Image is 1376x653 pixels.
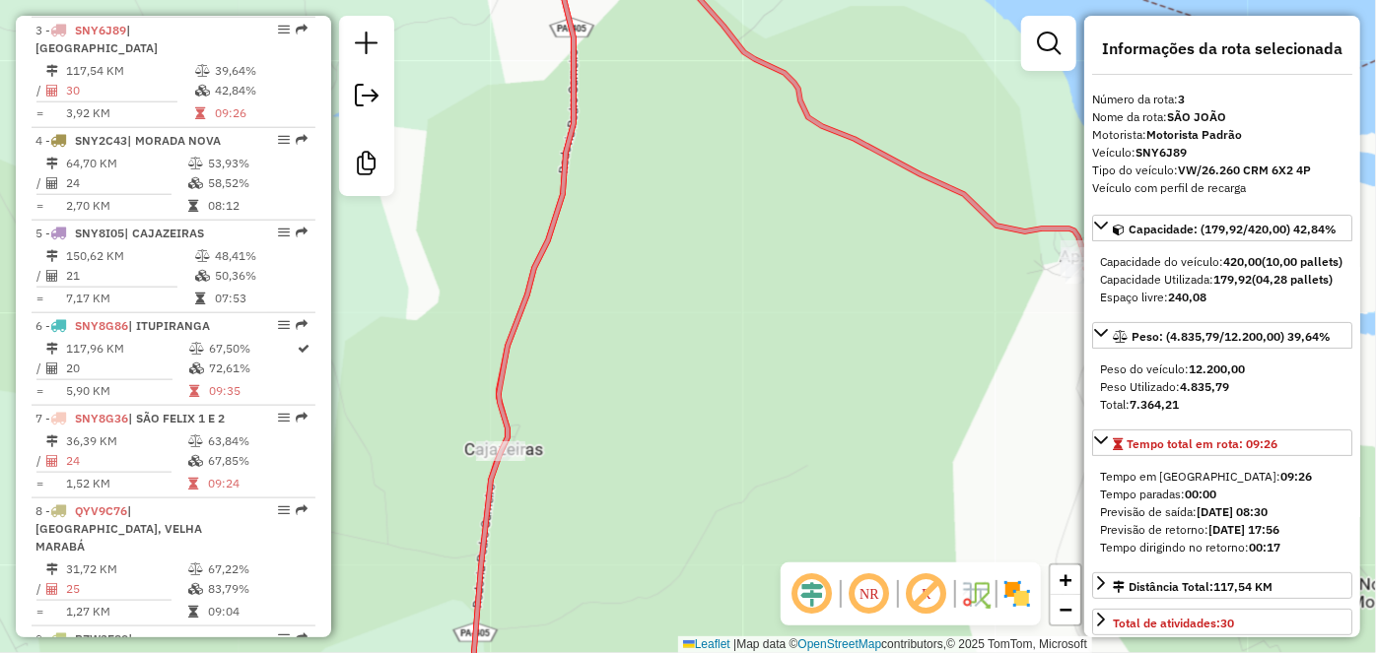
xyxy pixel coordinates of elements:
span: | [GEOGRAPHIC_DATA] [35,23,158,55]
strong: 00:00 [1185,487,1216,501]
td: 58,52% [207,173,307,193]
strong: VW/26.260 CRM 6X2 4P [1178,163,1311,177]
a: Capacidade: (179,92/420,00) 42,84% [1092,215,1352,241]
td: / [35,579,45,599]
strong: Motorista Padrão [1146,127,1242,142]
div: Motorista: [1092,126,1352,144]
div: Previsão de saída: [1100,503,1344,521]
div: Capacidade Utilizada: [1100,271,1344,289]
a: Total de atividades:30 [1092,609,1352,635]
span: | MORADA NOVA [127,133,221,148]
strong: 09:26 [1280,469,1312,484]
span: | ITUPIRANGA [128,318,210,333]
i: Distância Total [46,435,58,447]
strong: (10,00 pallets) [1262,254,1342,269]
a: Tempo total em rota: 09:26 [1092,429,1352,456]
h4: Informações da rota selecionada [1092,39,1352,58]
div: Tempo dirigindo no retorno: [1100,539,1344,556]
i: % de utilização do peso [188,563,203,575]
span: | [733,637,736,651]
img: Fluxo de ruas [960,578,992,610]
span: 4 - [35,133,221,148]
strong: 7.364,21 [1130,397,1179,412]
td: 67,85% [207,451,307,471]
em: Rota exportada [296,24,308,35]
td: 3,92 KM [65,103,194,123]
strong: 3 [1178,92,1185,106]
td: 08:12 [207,196,307,216]
a: Zoom out [1051,595,1080,624]
span: SNY6J89 [75,23,126,37]
span: Ocultar NR [846,570,893,618]
i: % de utilização da cubagem [195,270,210,282]
em: Rota exportada [296,632,308,644]
i: Total de Atividades [46,455,58,467]
strong: SÃO JOÃO [1167,109,1226,124]
span: SNY8G36 [75,411,128,425]
i: % de utilização do peso [188,158,203,169]
div: Número da rota: [1092,91,1352,108]
div: Distância Total: [1113,578,1273,596]
i: % de utilização do peso [188,435,203,447]
td: 20 [65,359,188,378]
a: Zoom in [1051,565,1080,595]
td: 25 [65,579,187,599]
i: Total de Atividades [46,177,58,189]
i: % de utilização da cubagem [189,362,204,374]
div: Tempo total em rota: 09:26 [1092,460,1352,564]
i: % de utilização da cubagem [188,177,203,189]
td: 1,52 KM [65,474,187,493]
em: Opções [278,227,290,238]
td: 53,93% [207,154,307,173]
strong: 240,08 [1168,290,1206,304]
div: Tempo paradas: [1100,486,1344,503]
td: 67,22% [207,559,307,579]
td: 09:26 [214,103,308,123]
td: / [35,266,45,286]
i: Distância Total [46,563,58,575]
strong: 12.200,00 [1189,361,1245,376]
span: SNY8I05 [75,226,124,240]
a: Leaflet [683,637,730,651]
td: = [35,474,45,493]
td: 42,84% [214,81,308,100]
i: Tempo total em rota [195,107,205,119]
strong: 4.835,79 [1180,379,1229,394]
td: 50,36% [214,266,308,286]
td: 1,27 KM [65,602,187,621]
span: QYV9C76 [75,503,127,518]
strong: 30 [1220,616,1234,630]
i: Total de Atividades [46,583,58,595]
i: % de utilização da cubagem [188,455,203,467]
em: Opções [278,632,290,644]
div: Map data © contributors,© 2025 TomTom, Microsoft [678,636,1092,653]
td: 83,79% [207,579,307,599]
em: Opções [278,319,290,331]
i: Tempo total em rota [189,385,199,397]
td: / [35,173,45,193]
div: Previsão de retorno: [1100,521,1344,539]
td: / [35,359,45,378]
span: SNY2C43 [75,133,127,148]
i: Distância Total [46,65,58,77]
a: Peso: (4.835,79/12.200,00) 39,64% [1092,322,1352,349]
td: 72,61% [208,359,297,378]
i: % de utilização da cubagem [195,85,210,97]
div: Tempo em [GEOGRAPHIC_DATA]: [1100,468,1344,486]
em: Opções [278,504,290,516]
div: Total: [1100,396,1344,414]
span: | [GEOGRAPHIC_DATA], VELHA MARABÁ [35,503,202,554]
em: Opções [278,24,290,35]
span: 7 - [35,411,225,425]
td: 117,54 KM [65,61,194,81]
div: Nome da rota: [1092,108,1352,126]
em: Rota exportada [296,504,308,516]
span: Peso do veículo: [1100,361,1245,376]
div: Peso: (4.835,79/12.200,00) 39,64% [1092,353,1352,422]
td: 30 [65,81,194,100]
div: Veículo: [1092,144,1352,162]
td: 64,70 KM [65,154,187,173]
td: 48,41% [214,246,308,266]
td: = [35,602,45,621]
a: Criar modelo [347,144,386,188]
